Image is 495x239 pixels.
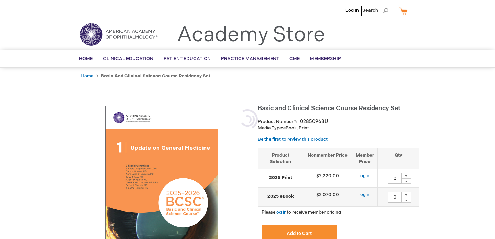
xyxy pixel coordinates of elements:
[352,148,377,169] th: Member Price
[101,73,210,79] strong: Basic and Clinical Science Course Residency Set
[401,178,411,184] div: -
[258,125,283,131] strong: Media Type:
[262,209,341,215] span: Please to receive member pricing
[262,174,299,181] strong: 2025 Print
[258,119,297,124] strong: Product Number
[303,188,352,207] td: $2,070.00
[300,118,328,125] div: 02850963U
[258,137,328,142] a: Be the first to review this product
[258,105,400,112] span: Basic and Clinical Science Course Residency Set
[359,192,371,197] a: log in
[164,56,211,61] span: Patient Education
[287,231,312,236] span: Add to Cart
[303,169,352,188] td: $2,220.00
[388,173,402,184] input: Qty
[262,193,299,200] strong: 2025 eBook
[345,8,359,13] a: Log In
[303,148,352,169] th: Nonmember Price
[401,197,411,203] div: -
[377,148,419,169] th: Qty
[275,209,287,215] a: log in
[401,192,411,197] div: +
[401,173,411,179] div: +
[177,23,325,47] a: Academy Store
[103,56,153,61] span: Clinical Education
[388,192,402,203] input: Qty
[258,148,303,169] th: Product Selection
[359,173,371,179] a: log in
[81,73,93,79] a: Home
[310,56,341,61] span: Membership
[79,56,93,61] span: Home
[362,3,388,17] span: Search
[258,125,419,132] p: eBook, Print
[289,56,300,61] span: CME
[221,56,279,61] span: Practice Management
